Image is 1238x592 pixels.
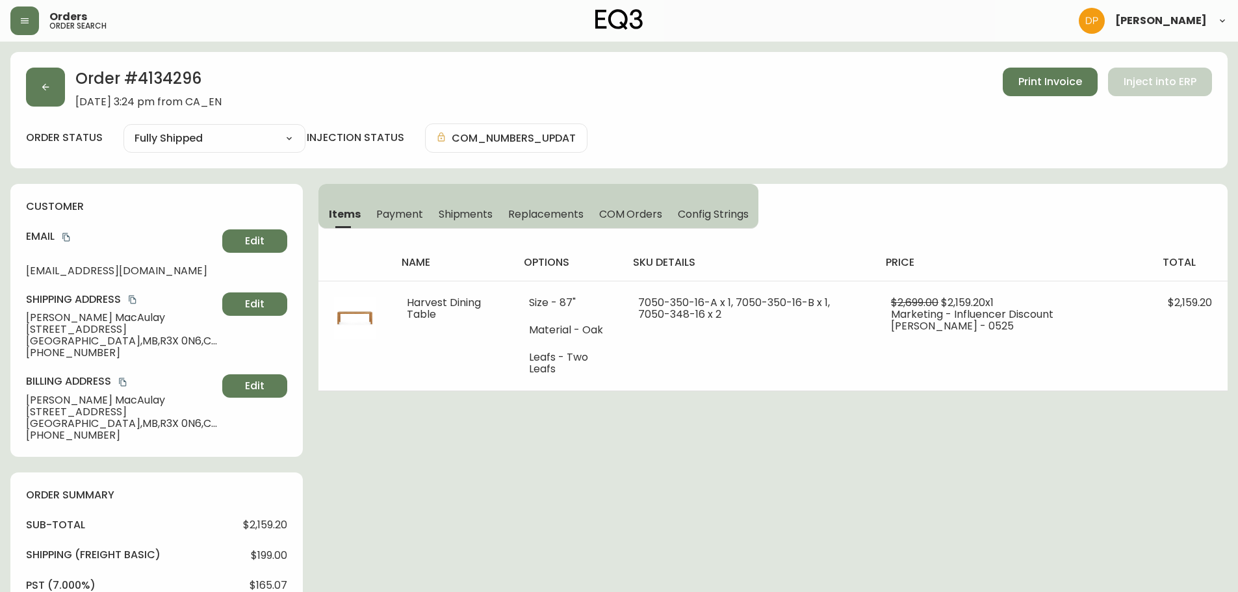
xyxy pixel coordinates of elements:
span: Shipments [439,207,493,221]
h4: total [1163,255,1217,270]
span: Edit [245,234,264,248]
span: [GEOGRAPHIC_DATA] , MB , R3X 0N6 , CA [26,335,217,347]
span: [STREET_ADDRESS] [26,406,217,418]
h4: sub-total [26,518,85,532]
span: [GEOGRAPHIC_DATA] , MB , R3X 0N6 , CA [26,418,217,430]
h4: Billing Address [26,374,217,389]
button: Edit [222,229,287,253]
span: Config Strings [678,207,748,221]
h4: Shipping Address [26,292,217,307]
span: Edit [245,297,264,311]
span: [PERSON_NAME] [1115,16,1207,26]
span: [DATE] 3:24 pm from CA_EN [75,96,222,108]
button: copy [126,293,139,306]
span: [PERSON_NAME] MacAulay [26,394,217,406]
span: [STREET_ADDRESS] [26,324,217,335]
button: Edit [222,292,287,316]
h4: injection status [307,131,404,145]
h4: sku details [633,255,865,270]
img: 0ccc1e63-05dc-4fc2-bf49-a6b6130683fdOptional[5e7aecb5-3c28-41c7-8ba6-bb4ba723ea8d.jpg].jpg [334,297,376,339]
h4: customer [26,199,287,214]
li: Leafs - Two Leafs [529,352,607,375]
h4: price [886,255,1142,270]
h4: Email [26,229,217,244]
span: [PERSON_NAME] MacAulay [26,312,217,324]
h4: order summary [26,488,287,502]
span: Edit [245,379,264,393]
span: Marketing - Influencer Discount [PERSON_NAME] - 0525 [891,307,1053,333]
img: logo [595,9,643,30]
button: copy [60,231,73,244]
h2: Order # 4134296 [75,68,222,96]
span: Payment [376,207,423,221]
h5: order search [49,22,107,30]
span: $199.00 [251,550,287,561]
li: Material - Oak [529,324,607,336]
span: $2,159.20 x 1 [941,295,994,310]
span: Orders [49,12,87,22]
span: [PHONE_NUMBER] [26,430,217,441]
span: [EMAIL_ADDRESS][DOMAIN_NAME] [26,265,217,277]
span: [PHONE_NUMBER] [26,347,217,359]
span: $2,699.00 [891,295,938,310]
li: Size - 87" [529,297,607,309]
label: order status [26,131,103,145]
button: Print Invoice [1003,68,1098,96]
h4: Shipping ( Freight Basic ) [26,548,161,562]
span: Items [329,207,361,221]
span: Print Invoice [1018,75,1082,89]
h4: options [524,255,612,270]
span: $2,159.20 [243,519,287,531]
span: COM Orders [599,207,663,221]
span: Harvest Dining Table [407,295,481,322]
span: $2,159.20 [1168,295,1212,310]
img: b0154ba12ae69382d64d2f3159806b19 [1079,8,1105,34]
button: Edit [222,374,287,398]
span: $165.07 [250,580,287,591]
h4: name [402,255,503,270]
button: copy [116,376,129,389]
span: 7050-350-16-A x 1, 7050-350-16-B x 1, 7050-348-16 x 2 [638,295,830,322]
span: Replacements [508,207,583,221]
